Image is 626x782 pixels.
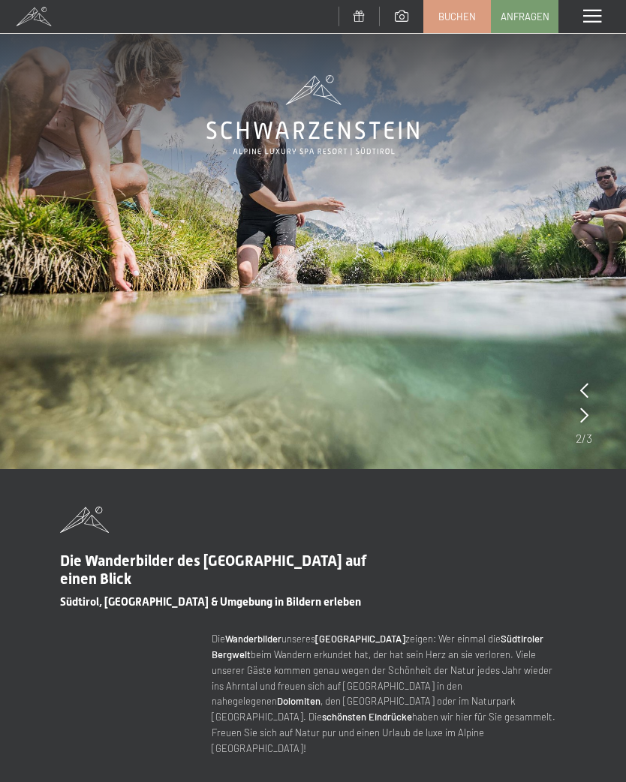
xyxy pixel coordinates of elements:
[315,633,405,645] strong: [GEOGRAPHIC_DATA]
[424,1,490,32] a: Buchen
[212,631,566,756] p: Die unseres zeigen: Wer einmal die beim Wandern erkundet hat, der hat sein Herz an sie verloren. ...
[277,695,321,707] strong: Dolomiten
[60,595,361,609] span: Südtirol, [GEOGRAPHIC_DATA] & Umgebung in Bildern erleben
[225,633,281,645] strong: Wanderbilder
[501,10,549,23] span: Anfragen
[582,430,586,447] span: /
[492,1,558,32] a: Anfragen
[212,633,543,660] strong: Südtiroler Bergwelt
[438,10,476,23] span: Buchen
[60,552,366,588] span: Die Wanderbilder des [GEOGRAPHIC_DATA] auf einen Blick
[586,430,592,447] span: 3
[576,430,582,447] span: 2
[322,711,412,723] strong: schönsten Eindrücke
